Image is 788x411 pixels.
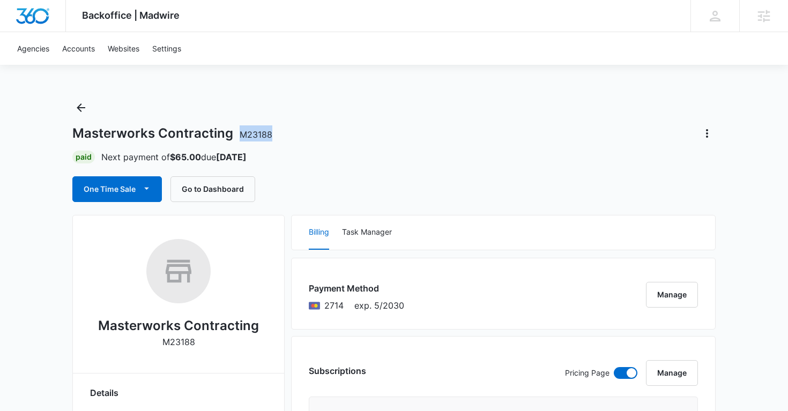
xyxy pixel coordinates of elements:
[698,125,716,142] button: Actions
[646,360,698,386] button: Manage
[72,176,162,202] button: One Time Sale
[146,32,188,65] a: Settings
[309,282,404,295] h3: Payment Method
[98,316,259,335] h2: Masterworks Contracting
[72,125,272,141] h1: Masterworks Contracting
[216,152,247,162] strong: [DATE]
[72,151,95,163] div: Paid
[354,299,404,312] span: exp. 5/2030
[646,282,698,308] button: Manage
[309,215,329,250] button: Billing
[342,215,392,250] button: Task Manager
[162,335,195,348] p: M23188
[324,299,344,312] span: Mastercard ending with
[11,32,56,65] a: Agencies
[309,364,366,377] h3: Subscriptions
[240,129,272,140] span: M23188
[72,99,90,116] button: Back
[101,151,247,163] p: Next payment of due
[170,152,201,162] strong: $65.00
[56,32,101,65] a: Accounts
[565,367,609,379] p: Pricing Page
[101,32,146,65] a: Websites
[90,386,118,399] span: Details
[170,176,255,202] button: Go to Dashboard
[82,10,180,21] span: Backoffice | Madwire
